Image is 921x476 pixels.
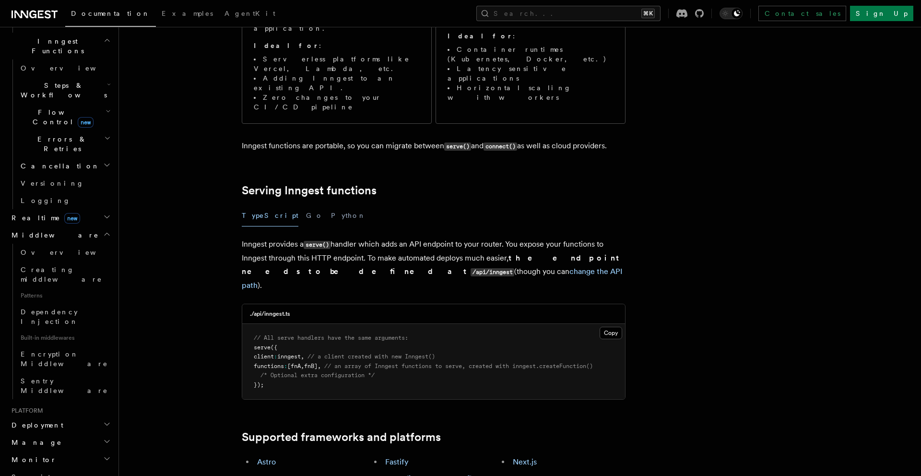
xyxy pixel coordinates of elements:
[484,143,517,151] code: connect()
[254,353,274,360] span: client
[307,353,435,360] span: // a client created with new Inngest()
[271,344,277,351] span: ({
[17,288,113,303] span: Patterns
[331,205,366,226] button: Python
[254,334,408,341] span: // All serve handlers have the same arguments:
[8,59,113,209] div: Inngest Functions
[17,81,107,100] span: Steps & Workflows
[277,353,301,360] span: inngest
[8,226,113,244] button: Middleware
[21,64,119,72] span: Overview
[17,104,113,131] button: Flow Controlnew
[8,230,99,240] span: Middleware
[17,303,113,330] a: Dependency Injection
[21,377,108,394] span: Sentry Middleware
[71,10,150,17] span: Documentation
[8,33,113,59] button: Inngest Functions
[600,327,622,339] button: Copy
[242,139,626,153] p: Inngest functions are portable, so you can migrate between and as well as cloud providers.
[448,64,614,83] li: Latency sensitive applications
[257,457,276,466] a: Astro
[224,10,275,17] span: AgentKit
[8,438,62,447] span: Manage
[21,197,71,204] span: Logging
[242,205,298,226] button: TypeScript
[254,54,420,73] li: Serverless platforms like Vercel, Lambda, etc.
[17,345,113,372] a: Encryption Middleware
[448,31,614,41] p: :
[8,213,80,223] span: Realtime
[8,416,113,434] button: Deployment
[8,420,63,430] span: Deployment
[242,430,441,444] a: Supported frameworks and platforms
[850,6,913,21] a: Sign Up
[8,434,113,451] button: Manage
[641,9,655,18] kbd: ⌘K
[471,268,514,276] code: /api/inngest
[17,157,113,175] button: Cancellation
[156,3,219,26] a: Examples
[242,184,377,197] a: Serving Inngest functions
[17,192,113,209] a: Logging
[284,363,287,369] span: :
[306,205,323,226] button: Go
[8,209,113,226] button: Realtimenew
[287,363,301,369] span: [fnA
[17,131,113,157] button: Errors & Retries
[21,350,108,368] span: Encryption Middleware
[254,73,420,93] li: Adding Inngest to an existing API.
[448,45,614,64] li: Container runtimes (Kubernetes, Docker, etc.)
[254,41,420,50] p: :
[17,161,100,171] span: Cancellation
[17,59,113,77] a: Overview
[476,6,661,21] button: Search...⌘K
[304,363,318,369] span: fnB]
[254,93,420,112] li: Zero changes to your CI/CD pipeline
[720,8,743,19] button: Toggle dark mode
[254,363,284,369] span: functions
[260,372,375,379] span: /* Optional extra configuration */
[17,77,113,104] button: Steps & Workflows
[162,10,213,17] span: Examples
[242,238,626,292] p: Inngest provides a handler which adds an API endpoint to your router. You expose your functions t...
[448,32,513,40] strong: Ideal for
[274,353,277,360] span: :
[17,261,113,288] a: Creating middleware
[513,457,537,466] a: Next.js
[318,363,321,369] span: ,
[21,249,119,256] span: Overview
[304,241,331,249] code: serve()
[250,310,290,318] h3: ./api/inngest.ts
[301,353,304,360] span: ,
[254,42,319,49] strong: Ideal for
[254,344,271,351] span: serve
[8,407,43,415] span: Platform
[21,179,84,187] span: Versioning
[8,451,113,468] button: Monitor
[448,83,614,102] li: Horizontal scaling with workers
[21,266,102,283] span: Creating middleware
[21,308,78,325] span: Dependency Injection
[65,3,156,27] a: Documentation
[17,175,113,192] a: Versioning
[219,3,281,26] a: AgentKit
[385,457,409,466] a: Fastify
[8,244,113,399] div: Middleware
[17,134,104,154] span: Errors & Retries
[78,117,94,128] span: new
[301,363,304,369] span: ,
[17,372,113,399] a: Sentry Middleware
[254,381,264,388] span: });
[324,363,593,369] span: // an array of Inngest functions to serve, created with inngest.createFunction()
[444,143,471,151] code: serve()
[17,330,113,345] span: Built-in middlewares
[8,36,104,56] span: Inngest Functions
[8,455,57,464] span: Monitor
[17,107,106,127] span: Flow Control
[758,6,846,21] a: Contact sales
[64,213,80,224] span: new
[17,244,113,261] a: Overview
